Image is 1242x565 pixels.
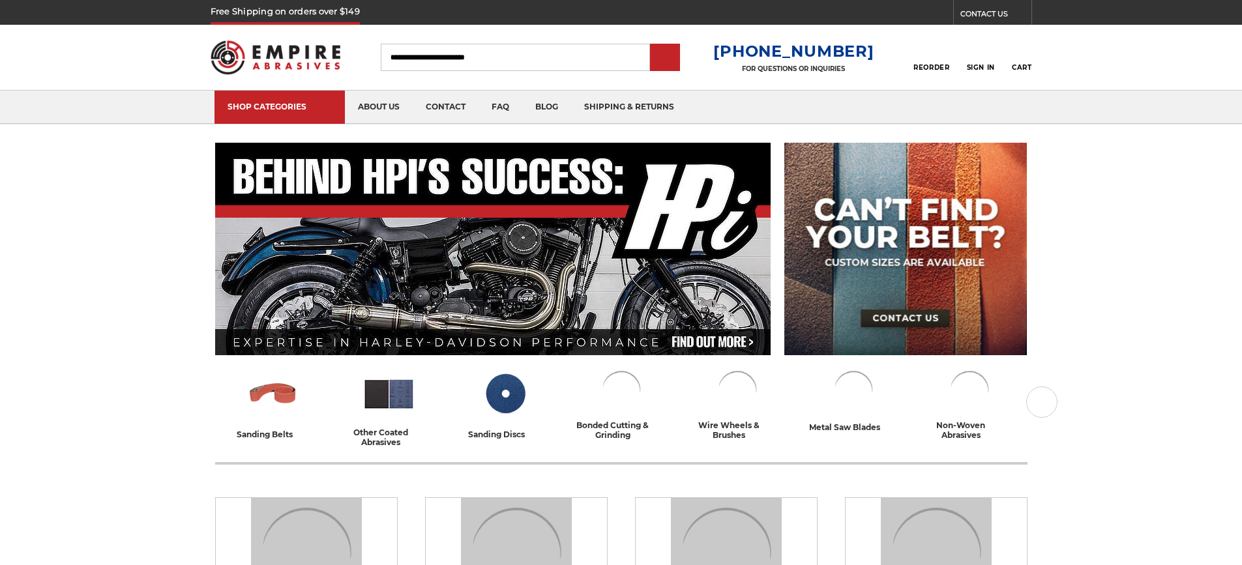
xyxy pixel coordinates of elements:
img: Other Coated Abrasives [362,367,416,421]
a: [PHONE_NUMBER] [713,42,874,61]
img: Sanding Discs [478,367,532,421]
p: FOR QUESTIONS OR INQUIRIES [713,65,874,73]
a: sanding belts [220,367,326,441]
a: metal saw blades [801,367,906,434]
a: blog [522,91,571,124]
span: Cart [1012,63,1031,72]
a: sanding discs [452,367,558,441]
img: Wire Wheels & Brushes [714,367,761,414]
a: faq [479,91,522,124]
button: Next [1026,386,1057,418]
a: bonded cutting & grinding [569,367,674,440]
div: sanding belts [237,427,310,441]
img: Non-woven Abrasives [946,367,993,414]
a: other coated abrasives [336,367,442,447]
div: non-woven abrasives [917,420,1022,440]
img: Empire Abrasives [211,32,341,83]
a: shipping & returns [571,91,687,124]
a: CONTACT US [960,7,1031,25]
a: wire wheels & brushes [685,367,790,440]
a: Reorder [913,43,949,71]
a: contact [413,91,479,124]
div: metal saw blades [809,420,897,434]
div: wire wheels & brushes [685,420,790,440]
div: bonded cutting & grinding [569,420,674,440]
span: Reorder [913,63,949,72]
a: non-woven abrasives [917,367,1022,440]
div: SHOP CATEGORIES [228,102,332,111]
a: Cart [1012,43,1031,72]
div: other coated abrasives [336,427,442,447]
a: about us [345,91,413,124]
span: Sign In [967,63,995,72]
div: sanding discs [468,427,542,441]
img: Banner for an interview featuring Horsepower Inc who makes Harley performance upgrades featured o... [215,143,771,355]
img: Bonded Cutting & Grinding [598,367,645,414]
input: Submit [652,45,678,71]
img: promo banner for custom belts. [784,143,1027,355]
img: Sanding Belts [246,367,300,421]
img: Metal Saw Blades [830,367,877,414]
